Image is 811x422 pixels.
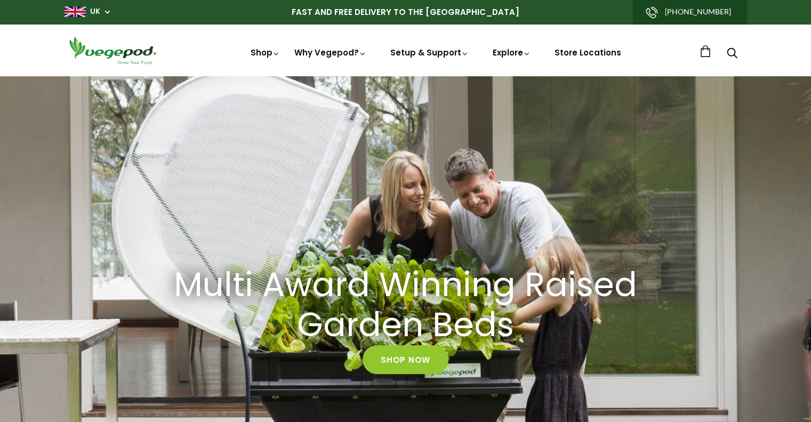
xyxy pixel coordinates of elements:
[363,345,448,374] a: Shop Now
[727,49,737,60] a: Search
[90,6,100,17] a: UK
[493,47,531,58] a: Explore
[294,47,367,58] a: Why Vegepod?
[65,6,86,17] img: gb_large.png
[251,47,280,58] a: Shop
[166,265,646,345] h2: Multi Award Winning Raised Garden Beds
[390,47,469,58] a: Setup & Support
[152,265,659,345] a: Multi Award Winning Raised Garden Beds
[65,35,160,66] img: Vegepod
[555,47,621,58] a: Store Locations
